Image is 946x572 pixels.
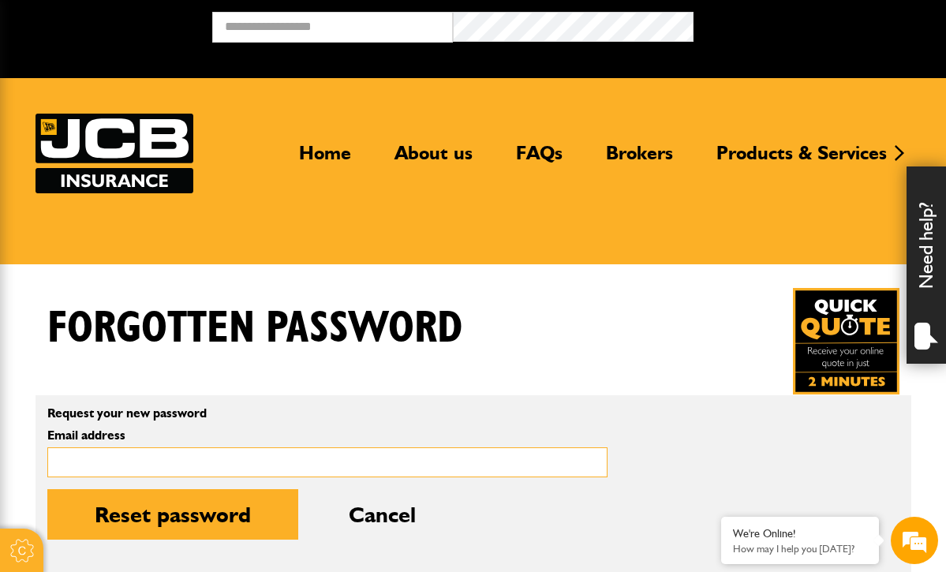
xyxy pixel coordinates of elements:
a: About us [383,141,484,178]
div: Need help? [907,166,946,364]
a: Get your insurance quote in just 2-minutes [793,288,899,394]
p: Request your new password [47,407,608,420]
p: How may I help you today? [733,543,867,555]
a: JCB Insurance Services [36,114,193,193]
button: Cancel [301,489,463,540]
label: Email address [47,429,608,442]
img: JCB Insurance Services logo [36,114,193,193]
a: Products & Services [705,141,899,178]
a: FAQs [504,141,574,178]
a: Brokers [594,141,685,178]
img: Quick Quote [793,288,899,394]
a: Home [287,141,363,178]
button: Broker Login [694,12,934,36]
button: Reset password [47,489,298,540]
h1: Forgotten password [47,302,462,355]
div: We're Online! [733,527,867,540]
